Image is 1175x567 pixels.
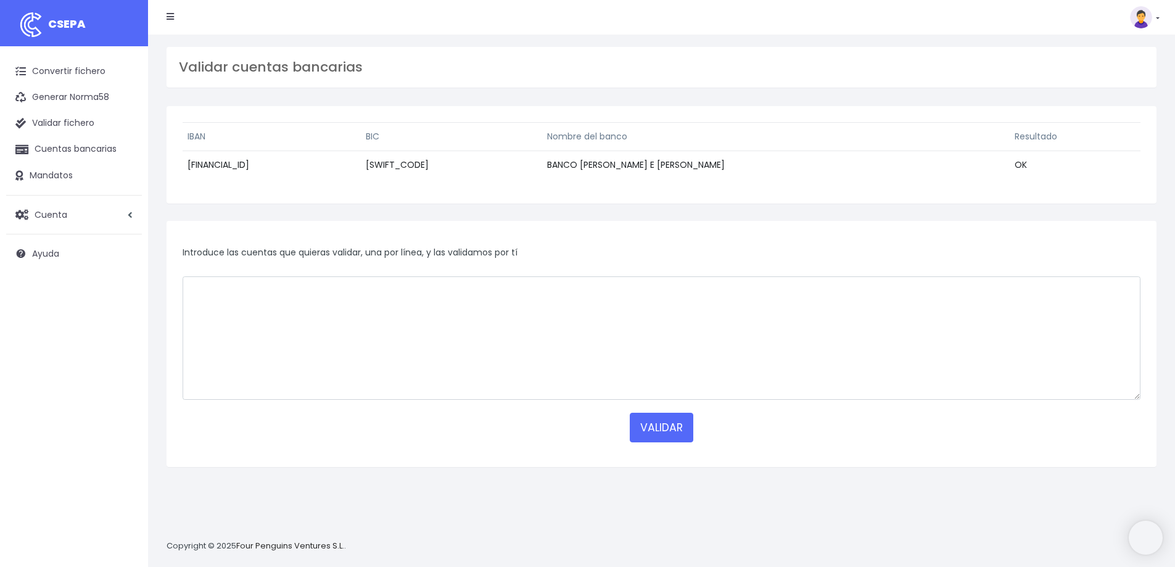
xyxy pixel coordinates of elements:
a: Mandatos [6,163,142,189]
span: Cuenta [35,208,67,220]
a: Validar fichero [6,110,142,136]
td: OK [1010,151,1140,180]
img: logo [15,9,46,40]
td: BANCO [PERSON_NAME] E [PERSON_NAME] [542,151,1010,180]
span: Introduce las cuentas que quieras validar, una por línea, y las validamos por tí [183,246,517,259]
th: IBAN [183,123,361,151]
span: Ayuda [32,247,59,260]
p: Copyright © 2025 . [167,540,346,553]
a: Four Penguins Ventures S.L. [236,540,344,552]
a: Ayuda [6,241,142,267]
a: Cuenta [6,202,142,228]
td: [FINANCIAL_ID] [183,151,361,180]
span: CSEPA [48,16,86,31]
th: BIC [361,123,542,151]
th: Resultado [1010,123,1140,151]
a: Cuentas bancarias [6,136,142,162]
img: profile [1130,6,1152,28]
th: Nombre del banco [542,123,1010,151]
h3: Validar cuentas bancarias [179,59,1144,75]
td: [SWIFT_CODE] [361,151,542,180]
a: Convertir fichero [6,59,142,85]
button: VALIDAR [630,413,693,442]
a: Generar Norma58 [6,85,142,110]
